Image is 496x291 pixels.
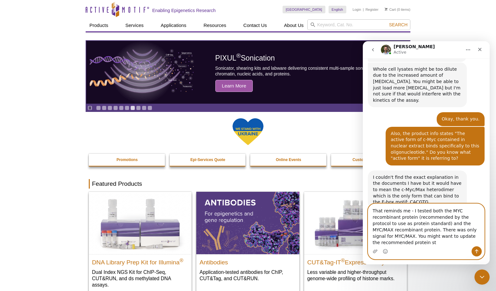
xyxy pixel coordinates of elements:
a: Register [365,7,378,12]
a: [GEOGRAPHIC_DATA] [283,6,325,13]
p: Less variable and higher-throughput genome-wide profiling of histone marks​. [307,269,404,282]
a: Go to slide 7 [130,106,135,110]
img: We Stand With Ukraine [232,118,264,146]
a: Go to slide 9 [142,106,147,110]
strong: Customer Support [353,158,386,162]
a: Products [86,19,112,31]
a: PIXUL sonication PIXUL®Sonication Sonicator, shearing kits and labware delivering consistent mult... [86,41,410,104]
a: Applications [157,19,190,31]
span: Search [389,22,408,27]
input: Keyword, Cat. No. [307,19,410,30]
p: Application-tested antibodies for ChIP, CUT&Tag, and CUT&RUN. [199,269,296,282]
a: Promotions [89,154,166,166]
iframe: Intercom live chat [474,269,490,285]
a: Contact Us [239,19,271,31]
a: Go to slide 10 [147,106,152,110]
a: Go to slide 4 [113,106,118,110]
a: Login [353,7,361,12]
a: Go to slide 5 [119,106,124,110]
a: Resources [200,19,230,31]
span: PIXUL Sonication [215,54,275,62]
li: (0 items) [385,6,410,13]
a: About Us [280,19,308,31]
a: Services [121,19,147,31]
img: All Antibodies [196,192,299,254]
h2: Antibodies [199,256,296,266]
a: Toggle autoplay [88,106,92,110]
a: English [329,6,346,13]
strong: Promotions [116,158,138,162]
h2: Featured Products [89,179,407,189]
img: PIXUL sonication [90,41,194,104]
a: Go to slide 6 [125,106,129,110]
strong: Epi-Services Quote [190,158,225,162]
h2: Enabling Epigenetics Research [152,8,216,13]
a: All Antibodies Antibodies Application-tested antibodies for ChIP, CUT&Tag, and CUT&RUN. [196,192,299,288]
h2: CUT&Tag-IT Express Assay Kit [307,256,404,266]
img: DNA Library Prep Kit for Illumina [89,192,192,254]
a: Customer Support [331,154,408,166]
article: PIXUL Sonication [86,41,410,104]
span: Learn More [215,80,253,92]
a: CUT&Tag-IT® Express Assay Kit CUT&Tag-IT®Express Assay Kit Less variable and higher-throughput ge... [304,192,407,288]
sup: ® [179,257,183,263]
h2: DNA Library Prep Kit for Illumina [92,256,188,266]
sup: ® [236,53,241,59]
strong: Online Events [276,158,301,162]
a: Go to slide 1 [96,106,101,110]
a: Go to slide 2 [102,106,107,110]
p: Sonicator, shearing kits and labware delivering consistent multi-sample sonication of chromatin, ... [215,65,395,77]
a: Online Events [250,154,327,166]
a: Go to slide 3 [108,106,112,110]
iframe: Intercom live chat [363,41,490,264]
p: Dual Index NGS Kit for ChIP-Seq, CUT&RUN, and ds methylated DNA assays. [92,269,188,288]
img: CUT&Tag-IT® Express Assay Kit [304,192,407,254]
a: Epi-Services Quote [170,154,246,166]
a: Go to slide 8 [136,106,141,110]
sup: ® [341,257,345,263]
img: Your Cart [385,8,388,11]
button: Search [387,22,409,28]
a: Cart [385,7,396,12]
